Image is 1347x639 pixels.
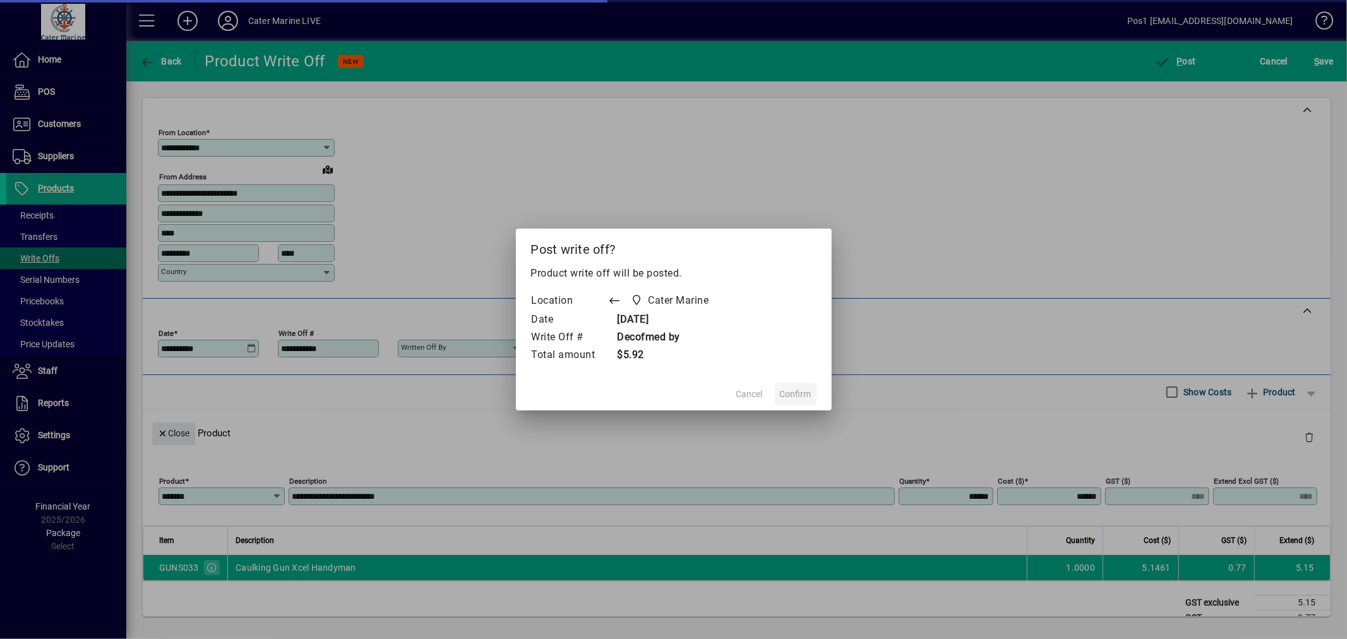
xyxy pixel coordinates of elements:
p: Product write off will be posted. [531,266,817,281]
td: Write Off # [531,329,608,347]
span: Cater Marine [649,293,709,308]
span: Cater Marine [628,292,714,309]
h2: Post write off? [516,229,832,265]
td: Total amount [531,347,608,364]
td: [DATE] [608,311,733,329]
td: Location [531,291,608,311]
td: Date [531,311,608,329]
td: Decofmed by [608,329,733,347]
td: $5.92 [608,347,733,364]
